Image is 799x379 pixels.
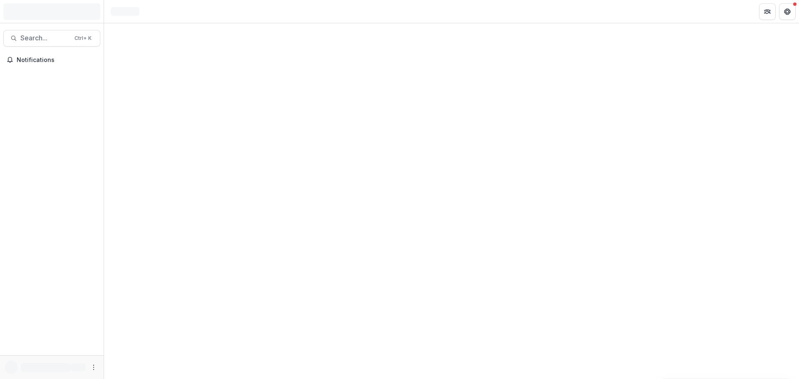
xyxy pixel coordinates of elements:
[779,3,796,20] button: Get Help
[73,34,93,43] div: Ctrl + K
[3,53,100,67] button: Notifications
[107,5,143,17] nav: breadcrumb
[17,57,97,64] span: Notifications
[89,362,99,372] button: More
[20,34,69,42] span: Search...
[759,3,776,20] button: Partners
[3,30,100,47] button: Search...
